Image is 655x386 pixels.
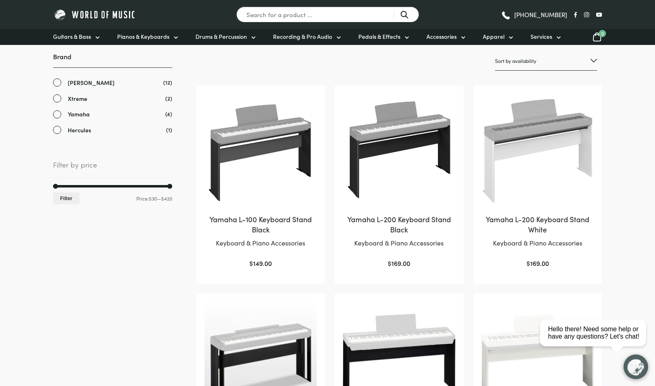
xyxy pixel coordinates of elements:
p: Keyboard & Piano Accessories [343,238,455,248]
span: Accessories [426,32,457,41]
h2: Yamaha L-200 Keyboard Stand White [482,214,594,234]
span: Filter by price [53,159,172,178]
a: [PHONE_NUMBER] [501,9,567,21]
a: Yamaha [53,109,172,119]
span: Pianos & Keyboards [117,32,169,41]
span: Guitars & Bass [53,32,91,41]
img: Yamaha L-100B Keyboard Stand [204,94,317,206]
p: Keyboard & Piano Accessories [482,238,594,248]
span: $420 [161,195,172,202]
span: (12) [163,78,172,87]
div: Brand [53,52,172,135]
span: $ [526,259,530,268]
h2: Yamaha L-100 Keyboard Stand Black [204,214,317,234]
span: $ [388,259,391,268]
img: World of Music [53,8,137,21]
a: [PERSON_NAME] [53,78,172,87]
span: Hercules [68,125,91,135]
a: Yamaha L-200 Keyboard Stand BlackKeyboard & Piano Accessories $169.00 [343,94,455,269]
span: 0 [599,30,606,37]
div: Price: — [53,192,172,204]
bdi: 149.00 [249,259,272,268]
bdi: 169.00 [526,259,549,268]
span: Pedals & Effects [358,32,400,41]
span: Services [531,32,552,41]
span: $ [249,259,253,268]
a: Xtreme [53,94,172,103]
span: Yamaha [68,109,90,119]
span: Apparel [483,32,504,41]
span: [PHONE_NUMBER] [514,11,567,18]
img: Yamaha L-200B Keyboard Stand Black [343,94,455,206]
h2: Yamaha L-200 Keyboard Stand Black [343,214,455,234]
a: Yamaha L-200 Keyboard Stand WhiteKeyboard & Piano Accessories $169.00 [482,94,594,269]
h3: Brand [53,52,172,68]
a: Yamaha L-100 Keyboard Stand BlackKeyboard & Piano Accessories $149.00 [204,94,317,269]
bdi: 169.00 [388,259,410,268]
a: Hercules [53,125,172,135]
span: (4) [165,109,172,118]
p: Keyboard & Piano Accessories [204,238,317,248]
span: $30 [149,195,157,202]
select: Shop order [495,51,597,71]
span: [PERSON_NAME] [68,78,115,87]
iframe: Chat with our support team [537,296,655,386]
span: Recording & Pro Audio [273,32,332,41]
input: Search for a product ... [236,7,419,22]
span: (1) [166,125,172,134]
span: (2) [165,94,172,103]
span: Xtreme [68,94,87,103]
span: Drums & Percussion [195,32,247,41]
img: Yamaha L-200 Keyboard Stand White [482,94,594,206]
button: Filter [53,192,80,204]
